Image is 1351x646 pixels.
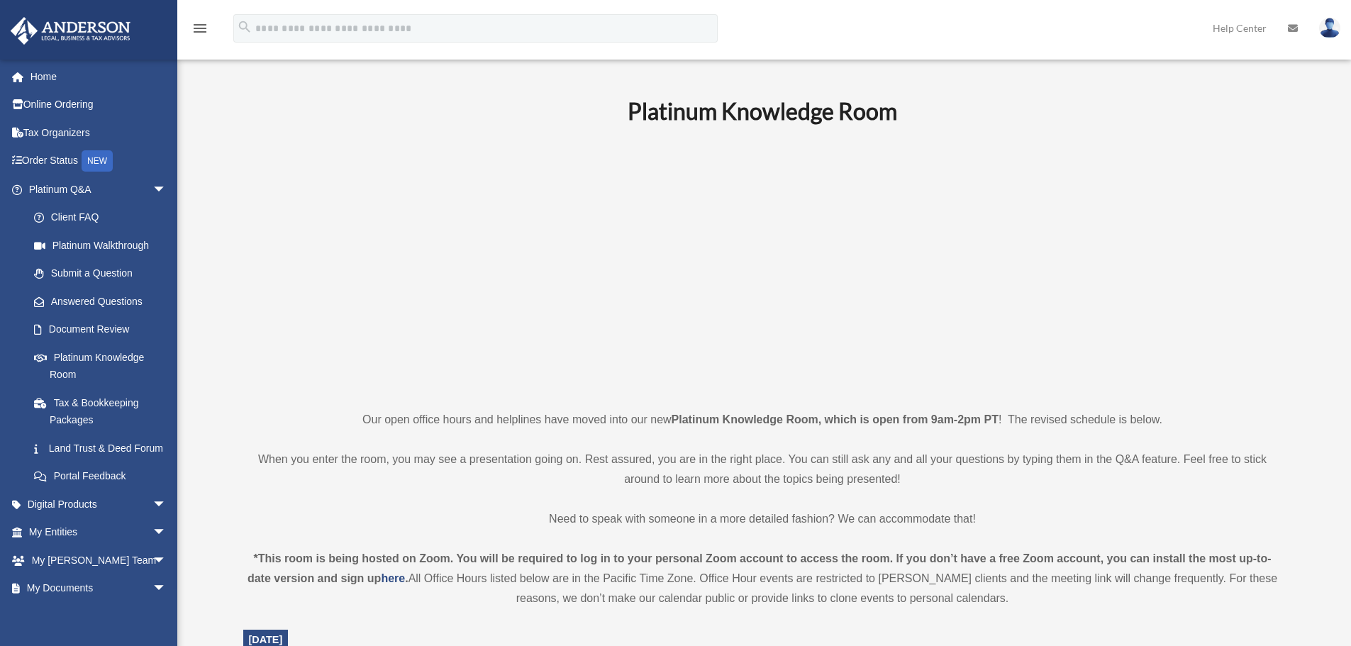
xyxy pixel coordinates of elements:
a: My [PERSON_NAME] Teamarrow_drop_down [10,546,188,574]
strong: . [405,572,408,584]
a: Tax Organizers [10,118,188,147]
a: Home [10,62,188,91]
a: My Documentsarrow_drop_down [10,574,188,603]
img: Anderson Advisors Platinum Portal [6,17,135,45]
a: Portal Feedback [20,462,188,491]
p: When you enter the room, you may see a presentation going on. Rest assured, you are in the right ... [243,450,1282,489]
div: NEW [82,150,113,172]
span: arrow_drop_down [152,518,181,547]
a: Answered Questions [20,287,188,316]
p: Our open office hours and helplines have moved into our new ! The revised schedule is below. [243,410,1282,430]
span: arrow_drop_down [152,546,181,575]
div: All Office Hours listed below are in the Pacific Time Zone. Office Hour events are restricted to ... [243,549,1282,608]
span: arrow_drop_down [152,574,181,603]
a: Submit a Question [20,260,188,288]
strong: Platinum Knowledge Room, which is open from 9am-2pm PT [672,413,999,425]
span: [DATE] [249,634,283,645]
i: search [237,19,252,35]
span: arrow_drop_down [152,490,181,519]
a: Online Ordering [10,91,188,119]
a: Platinum Q&Aarrow_drop_down [10,175,188,204]
a: Tax & Bookkeeping Packages [20,389,188,434]
a: Platinum Knowledge Room [20,343,181,389]
a: here [381,572,405,584]
a: Digital Productsarrow_drop_down [10,490,188,518]
img: User Pic [1319,18,1340,38]
a: Land Trust & Deed Forum [20,434,188,462]
p: Need to speak with someone in a more detailed fashion? We can accommodate that! [243,509,1282,529]
span: arrow_drop_down [152,175,181,204]
a: My Entitiesarrow_drop_down [10,518,188,547]
strong: *This room is being hosted on Zoom. You will be required to log in to your personal Zoom account ... [248,552,1272,584]
b: Platinum Knowledge Room [628,97,897,125]
a: menu [191,25,209,37]
a: Platinum Walkthrough [20,231,188,260]
iframe: 231110_Toby_KnowledgeRoom [550,144,975,384]
a: Client FAQ [20,204,188,232]
a: Order StatusNEW [10,147,188,176]
i: menu [191,20,209,37]
a: Document Review [20,316,188,344]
